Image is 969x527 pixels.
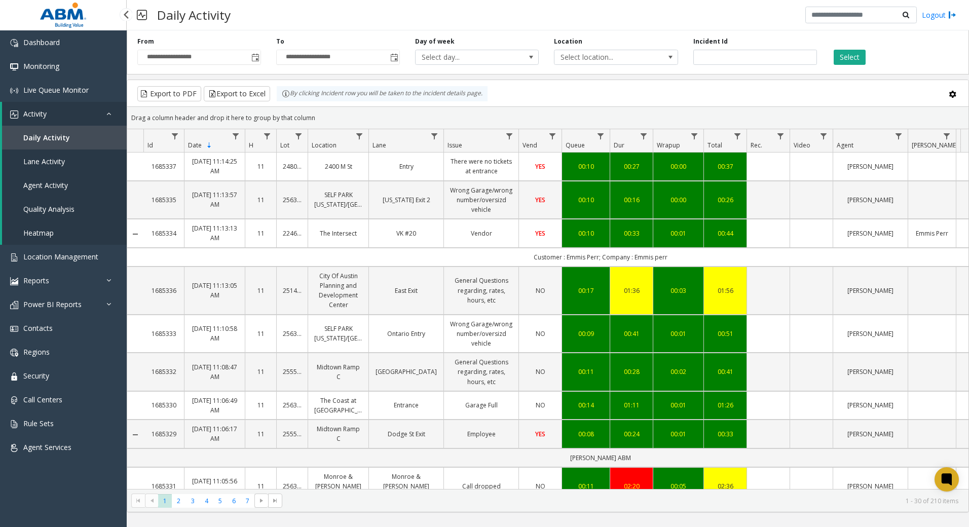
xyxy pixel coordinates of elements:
[568,195,604,205] a: 00:10
[525,367,555,377] a: NO
[839,481,902,491] a: [PERSON_NAME]
[127,109,968,127] div: Drag a column header and drop it here to group by that column
[616,481,647,491] a: 02:20
[137,3,147,27] img: pageIcon
[150,481,178,491] a: 1685331
[839,429,902,439] a: [PERSON_NAME]
[568,286,604,295] div: 00:17
[268,494,282,508] span: Go to the last page
[227,494,241,508] span: Page 6
[616,429,647,439] a: 00:24
[191,396,239,415] a: [DATE] 11:06:49 AM
[23,371,49,381] span: Security
[535,196,545,204] span: YES
[251,481,270,491] a: 11
[23,133,70,142] span: Daily Activity
[659,429,697,439] a: 00:01
[523,141,537,149] span: Vend
[10,372,18,381] img: 'icon'
[616,229,647,238] a: 00:33
[710,329,740,338] div: 00:51
[834,50,866,65] button: Select
[200,494,213,508] span: Page 4
[23,61,59,71] span: Monitoring
[23,395,62,404] span: Call Centers
[23,299,82,309] span: Power BI Reports
[536,367,545,376] span: NO
[10,444,18,452] img: 'icon'
[314,229,362,238] a: The Intersect
[568,429,604,439] div: 00:08
[191,476,239,496] a: [DATE] 11:05:56 AM
[312,141,337,149] span: Location
[710,286,740,295] div: 01:56
[657,141,680,149] span: Wrapup
[10,110,18,119] img: 'icon'
[710,367,740,377] a: 00:41
[450,185,512,215] a: Wrong Garage/wrong number/oversizd vehicle
[710,162,740,171] a: 00:37
[172,494,185,508] span: Page 2
[428,129,441,143] a: Lane Filter Menu
[659,481,697,491] div: 00:05
[594,129,608,143] a: Queue Filter Menu
[375,367,437,377] a: [GEOGRAPHIC_DATA]
[150,429,178,439] a: 1685329
[448,141,462,149] span: Issue
[839,329,902,338] a: [PERSON_NAME]
[127,230,143,238] a: Collapse Details
[280,141,289,149] span: Lot
[568,481,604,491] div: 00:11
[2,173,127,197] a: Agent Activity
[554,50,653,64] span: Select location...
[450,357,512,387] a: General Questions regarding, rates, hours, etc
[710,195,740,205] div: 00:26
[372,141,386,149] span: Lane
[616,195,647,205] a: 00:16
[283,286,302,295] a: 25140003
[292,129,306,143] a: Lot Filter Menu
[710,429,740,439] div: 00:33
[375,229,437,238] a: VK #20
[554,37,582,46] label: Location
[525,162,555,171] a: YES
[23,252,98,261] span: Location Management
[314,162,362,171] a: 2400 M St
[568,400,604,410] div: 00:14
[10,253,18,261] img: 'icon'
[191,424,239,443] a: [DATE] 11:06:17 AM
[568,329,604,338] a: 00:09
[186,494,200,508] span: Page 3
[693,37,728,46] label: Incident Id
[536,286,545,295] span: NO
[774,129,788,143] a: Rec. Filter Menu
[940,129,954,143] a: Parker Filter Menu
[271,497,279,505] span: Go to the last page
[710,481,740,491] a: 02:36
[314,472,362,501] a: Monroe & [PERSON_NAME] Garage
[794,141,810,149] span: Video
[659,400,697,410] a: 00:01
[2,149,127,173] a: Lane Activity
[150,195,178,205] a: 1685335
[276,37,284,46] label: To
[260,129,274,143] a: H Filter Menu
[525,400,555,410] a: NO
[23,276,49,285] span: Reports
[922,10,956,20] a: Logout
[10,325,18,333] img: 'icon'
[839,367,902,377] a: [PERSON_NAME]
[535,229,545,238] span: YES
[10,39,18,47] img: 'icon'
[283,162,302,171] a: 2480919
[614,141,624,149] span: Dur
[659,286,697,295] a: 00:03
[535,430,545,438] span: YES
[503,129,516,143] a: Issue Filter Menu
[525,286,555,295] a: NO
[353,129,366,143] a: Location Filter Menu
